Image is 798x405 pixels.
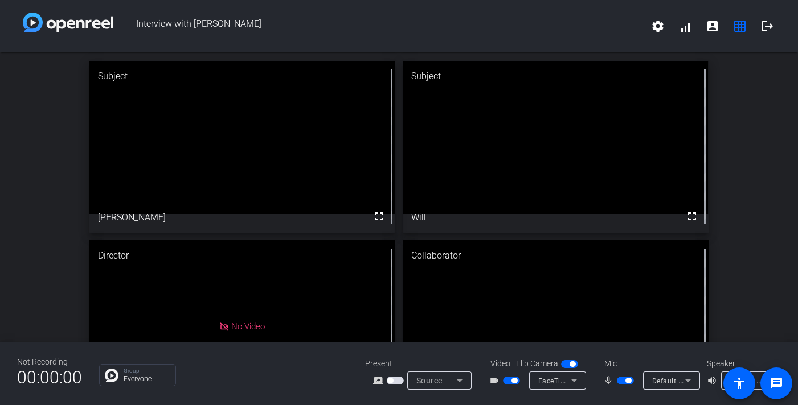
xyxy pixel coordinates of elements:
span: Flip Camera [516,358,558,370]
span: 00:00:00 [17,363,82,391]
div: Director [89,240,395,271]
div: Collaborator [403,240,708,271]
mat-icon: settings [651,19,665,33]
mat-icon: accessibility [732,377,746,390]
mat-icon: logout [760,19,774,33]
div: Not Recording [17,356,82,368]
img: Chat Icon [105,369,118,382]
p: Everyone [124,375,170,382]
span: FaceTime HD Camera (Built-in) (05ac:8514) [538,376,685,385]
div: Mic [593,358,707,370]
p: Group [124,368,170,374]
div: Speaker [707,358,775,370]
div: Present [365,358,479,370]
mat-icon: videocam_outline [489,374,503,387]
mat-icon: grid_on [733,19,747,33]
span: Source [416,376,443,385]
img: white-gradient.svg [23,13,113,32]
mat-icon: message [770,377,783,390]
mat-icon: volume_up [707,374,721,387]
span: No Video [231,321,265,332]
span: Default - JLab GO Pop+ (Bluetooth) [652,376,770,385]
span: Interview with [PERSON_NAME] [113,13,644,40]
mat-icon: fullscreen [372,210,386,223]
button: signal_cellular_alt [672,13,699,40]
div: Subject [89,61,395,92]
mat-icon: account_box [706,19,719,33]
span: Video [490,358,510,370]
mat-icon: mic_none [603,374,617,387]
mat-icon: screen_share_outline [373,374,387,387]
